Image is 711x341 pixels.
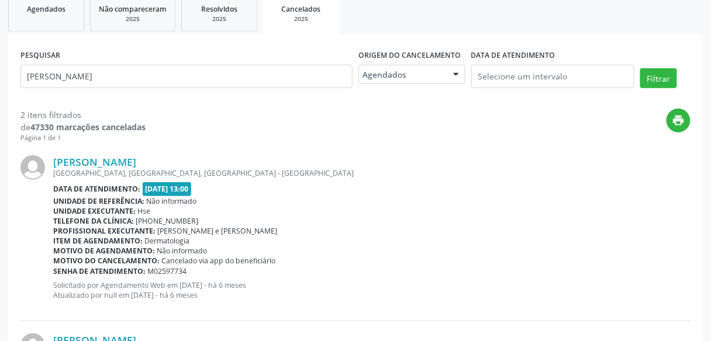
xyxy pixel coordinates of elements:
[20,133,146,143] div: Página 1 de 1
[99,4,167,14] span: Não compareceram
[99,15,167,23] div: 2025
[20,155,45,180] img: img
[53,256,160,266] b: Motivo do cancelamento:
[271,15,331,23] div: 2025
[667,109,691,133] button: print
[358,47,461,65] label: Origem do cancelamento
[471,65,634,88] input: Selecione um intervalo
[282,4,321,14] span: Cancelados
[20,121,146,133] div: de
[672,114,685,127] i: print
[640,68,677,88] button: Filtrar
[201,4,237,14] span: Resolvidos
[148,266,187,276] span: M02597734
[30,121,146,133] strong: 47330 marcações canceladas
[53,206,136,216] b: Unidade executante:
[20,47,60,65] label: PESQUISAR
[53,155,136,168] a: [PERSON_NAME]
[53,216,134,226] b: Telefone da clínica:
[157,246,208,256] span: Não informado
[190,15,248,23] div: 2025
[53,246,155,256] b: Motivo de agendamento:
[53,280,691,300] p: Solicitado por Agendamento Web em [DATE] - há 6 meses Atualizado por null em [DATE] - há 6 meses
[471,47,555,65] label: DATA DE ATENDIMENTO
[53,266,146,276] b: Senha de atendimento:
[20,109,146,121] div: 2 itens filtrados
[145,236,190,246] span: Dermatologia
[162,256,276,266] span: Cancelado via app do beneficiário
[53,168,691,178] div: [GEOGRAPHIC_DATA], [GEOGRAPHIC_DATA], [GEOGRAPHIC_DATA] - [GEOGRAPHIC_DATA]
[158,226,278,236] span: [PERSON_NAME] e [PERSON_NAME]
[147,196,197,206] span: Não informado
[53,226,156,236] b: Profissional executante:
[27,4,65,14] span: Agendados
[20,65,353,88] input: Nome, código do beneficiário ou CPF
[363,69,441,81] span: Agendados
[143,182,192,196] span: [DATE] 13:00
[53,196,144,206] b: Unidade de referência:
[138,206,151,216] span: Hse
[53,236,143,246] b: Item de agendamento:
[53,184,140,194] b: Data de atendimento:
[136,216,199,226] span: [PHONE_NUMBER]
